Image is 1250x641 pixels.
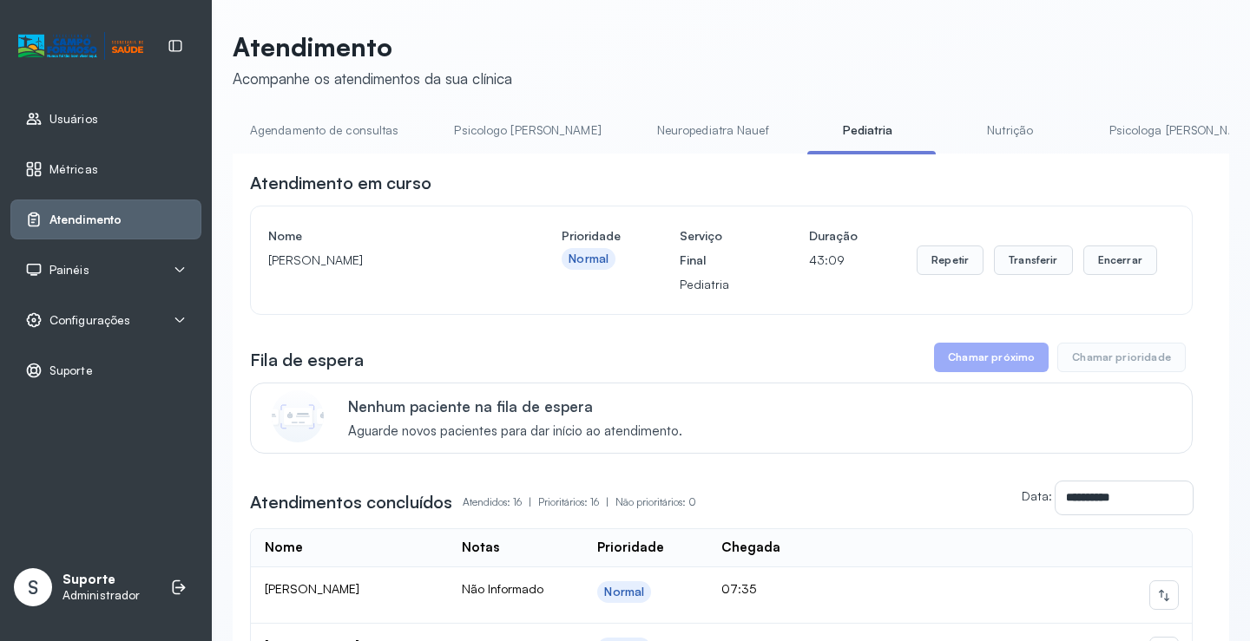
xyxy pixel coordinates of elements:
[615,490,696,514] p: Não prioritários: 0
[250,171,431,195] h3: Atendimento em curso
[250,348,364,372] h3: Fila de espera
[62,588,140,603] p: Administrador
[462,581,543,596] span: Não Informado
[1022,488,1052,503] label: Data:
[721,581,756,596] span: 07:35
[809,248,858,272] p: 43:09
[437,116,618,145] a: Psicologo [PERSON_NAME]
[265,540,303,556] div: Nome
[462,540,499,556] div: Notas
[934,343,1049,372] button: Chamar próximo
[49,363,93,378] span: Suporte
[1057,343,1186,372] button: Chamar prioridade
[569,252,609,266] div: Normal
[562,224,621,248] h4: Prioridade
[348,423,682,440] span: Aguarde novos pacientes para dar início ao atendimento.
[809,224,858,248] h4: Duração
[233,116,416,145] a: Agendamento de consultas
[25,160,187,178] a: Métricas
[640,116,786,145] a: Neuropediatra Nauef
[680,272,750,297] p: Pediatria
[538,490,615,514] p: Prioritários: 16
[49,162,98,177] span: Métricas
[268,224,503,248] h4: Nome
[463,490,538,514] p: Atendidos: 16
[49,112,98,127] span: Usuários
[250,490,452,514] h3: Atendimentos concluídos
[348,397,682,415] p: Nenhum paciente na fila de espera
[233,31,512,62] p: Atendimento
[529,495,531,508] span: |
[680,224,750,272] h4: Serviço Final
[49,213,122,227] span: Atendimento
[18,32,143,61] img: Logotipo do estabelecimento
[265,581,359,596] span: [PERSON_NAME]
[606,495,609,508] span: |
[950,116,1071,145] a: Nutrição
[597,540,664,556] div: Prioridade
[917,245,984,275] button: Repetir
[25,211,187,228] a: Atendimento
[721,540,780,556] div: Chegada
[807,116,929,145] a: Pediatria
[49,313,130,328] span: Configurações
[1083,245,1157,275] button: Encerrar
[994,245,1073,275] button: Transferir
[62,572,140,588] p: Suporte
[604,585,644,599] div: Normal
[272,390,324,442] img: Imagem de CalloutCard
[49,263,89,278] span: Painéis
[25,110,187,128] a: Usuários
[268,248,503,272] p: [PERSON_NAME]
[233,69,512,88] div: Acompanhe os atendimentos da sua clínica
